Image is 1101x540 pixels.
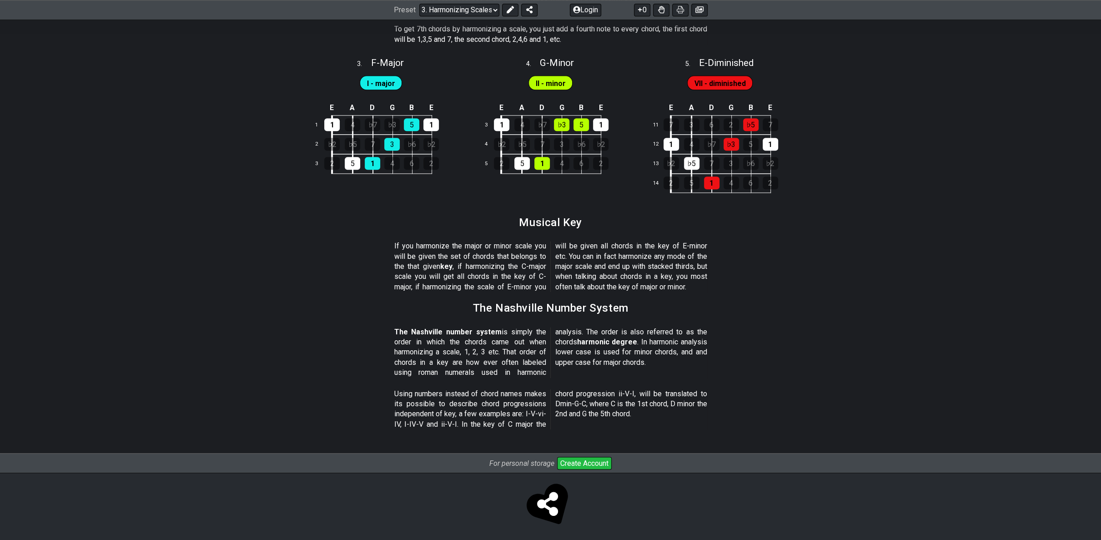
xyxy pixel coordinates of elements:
td: E [322,101,342,116]
button: Create image [691,4,708,16]
span: First enable full edit mode to edit [367,77,395,90]
button: Print [672,4,689,16]
td: A [681,101,702,116]
td: G [721,101,741,116]
div: ♭3 [384,118,400,131]
td: 12 [649,135,671,154]
td: 3 [310,154,332,174]
p: To get 7th chords by harmonizing a scale, you just add a fourth note to every chord, the first ch... [394,24,707,45]
div: ♭2 [423,138,439,151]
td: E [422,101,441,116]
div: 7 [664,118,679,131]
td: 11 [649,115,671,135]
div: 5 [743,138,759,151]
div: 7 [704,157,719,170]
div: ♭2 [593,138,608,151]
span: Click to store and share! [529,485,573,529]
span: G - Minor [540,57,574,68]
td: 14 [649,173,671,193]
div: 1 [324,118,340,131]
div: ♭3 [554,118,569,131]
div: 4 [345,118,360,131]
td: 2 [310,135,332,154]
span: F - Major [371,57,403,68]
div: 1 [423,118,439,131]
td: 13 [649,154,671,174]
div: 1 [593,118,608,131]
div: ♭5 [684,157,699,170]
div: 4 [384,157,400,170]
div: 1 [365,157,380,170]
div: 1 [494,118,509,131]
button: Toggle Dexterity for all fretkits [653,4,669,16]
h2: The Nashville Number System [473,303,628,313]
div: 2 [494,157,509,170]
div: ♭5 [743,118,759,131]
div: 7 [763,118,778,131]
td: 4 [479,135,501,154]
button: Login [570,4,601,16]
div: ♭2 [763,157,778,170]
div: 3 [724,157,739,170]
div: 1 [763,138,778,151]
p: If you harmonize the major or minor scale you will be given the set of chords that belongs to the... [394,241,707,292]
span: 3 . [357,59,371,69]
td: 3 [479,115,501,135]
div: 7 [534,138,550,151]
button: Edit Preset [502,4,518,16]
div: 5 [684,177,699,189]
div: ♭5 [514,138,530,151]
div: 7 [365,138,380,151]
span: First enable full edit mode to edit [694,77,746,90]
div: ♭6 [573,138,589,151]
div: ♭6 [404,138,419,151]
td: E [661,101,682,116]
td: E [760,101,780,116]
div: 1 [704,177,719,189]
div: 2 [593,157,608,170]
strong: key [440,262,452,271]
div: 5 [345,157,360,170]
div: 2 [763,177,778,189]
span: Preset [394,6,416,15]
button: Share Preset [521,4,538,16]
i: For personal storage [489,459,554,468]
td: A [342,101,363,116]
div: ♭7 [704,138,719,151]
button: 0 [634,4,650,16]
div: 6 [573,157,589,170]
td: G [382,101,402,116]
span: 4 . [526,59,540,69]
div: 6 [743,177,759,189]
div: 3 [554,138,569,151]
p: Using numbers instead of chord names makes its possible to describe chord progressions independen... [394,389,707,430]
div: 6 [404,157,419,170]
div: ♭6 [743,157,759,170]
select: Preset [419,4,499,16]
div: ♭7 [534,118,550,131]
td: B [402,101,422,116]
strong: harmonic degree [577,338,638,346]
div: 5 [514,157,530,170]
div: 3 [684,118,699,131]
div: 4 [514,118,530,131]
button: Create Account [557,457,612,469]
div: 4 [684,138,699,151]
td: A [512,101,532,116]
span: E - Diminished [699,57,754,68]
div: 5 [404,118,419,131]
div: 4 [724,177,739,189]
div: 2 [664,177,679,189]
td: 5 [479,154,501,174]
div: ♭2 [664,157,679,170]
div: ♭7 [365,118,380,131]
td: B [741,101,760,116]
td: G [552,101,571,116]
div: 1 [664,138,679,151]
div: 4 [554,157,569,170]
div: 3 [384,138,400,151]
div: ♭2 [324,138,340,151]
td: D [362,101,382,116]
p: is simply the order in which the chords came out when harmonizing a scale, 1, 2, 3 etc. That orde... [394,327,707,378]
div: 2 [724,118,739,131]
